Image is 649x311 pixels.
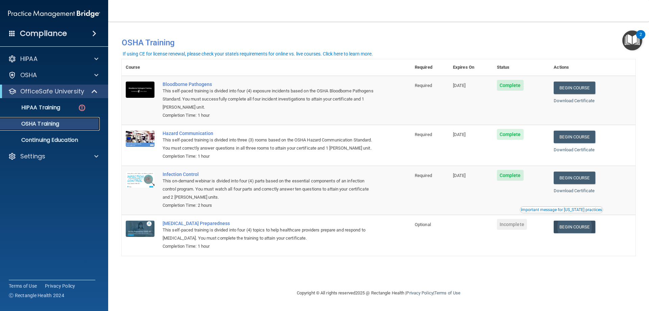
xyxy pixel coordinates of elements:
[163,111,377,119] div: Completion Time: 1 hour
[8,152,98,160] a: Settings
[163,226,377,242] div: This self-paced training is divided into four (4) topics to help healthcare providers prepare and...
[554,188,595,193] a: Download Certificate
[453,173,466,178] span: [DATE]
[8,55,98,63] a: HIPAA
[8,7,100,21] img: PMB logo
[122,50,374,57] button: If using CE for license renewal, please check your state's requirements for online vs. live cours...
[554,221,595,233] a: Begin Course
[497,129,524,140] span: Complete
[163,177,377,201] div: This on-demand webinar is divided into four (4) parts based on the essential components of an inf...
[163,152,377,160] div: Completion Time: 1 hour
[8,87,98,95] a: OfficeSafe University
[554,82,595,94] a: Begin Course
[45,283,75,289] a: Privacy Policy
[163,82,377,87] a: Bloodborne Pathogens
[4,137,97,143] p: Continuing Education
[453,132,466,137] span: [DATE]
[9,292,64,299] span: Ⓒ Rectangle Health 2024
[554,172,595,184] a: Begin Course
[622,30,642,50] button: Open Resource Center, 2 new notifications
[415,132,432,137] span: Required
[453,83,466,88] span: [DATE]
[163,221,377,226] a: [MEDICAL_DATA] Preparedness
[8,71,98,79] a: OSHA
[122,38,635,47] h4: OSHA Training
[520,206,603,213] button: Read this if you are a dental practitioner in the state of CA
[554,147,595,152] a: Download Certificate
[9,283,37,289] a: Terms of Use
[497,80,524,91] span: Complete
[20,87,84,95] p: OfficeSafe University
[163,201,377,209] div: Completion Time: 2 hours
[554,98,595,103] a: Download Certificate
[163,172,377,177] a: Infection Control
[406,290,433,295] a: Privacy Policy
[415,173,432,178] span: Required
[493,59,550,76] th: Status
[255,282,502,304] div: Copyright © All rights reserved 2025 @ Rectangle Health | |
[20,71,37,79] p: OSHA
[640,35,642,43] div: 2
[4,120,59,127] p: OSHA Training
[163,242,377,250] div: Completion Time: 1 hour
[434,290,460,295] a: Terms of Use
[415,83,432,88] span: Required
[411,59,449,76] th: Required
[163,136,377,152] div: This self-paced training is divided into three (3) rooms based on the OSHA Hazard Communication S...
[550,59,635,76] th: Actions
[20,55,38,63] p: HIPAA
[122,59,159,76] th: Course
[554,131,595,143] a: Begin Course
[4,104,60,111] p: HIPAA Training
[521,208,602,212] div: Important message for [US_STATE] practices
[163,131,377,136] a: Hazard Communication
[78,104,86,112] img: danger-circle.6113f641.png
[20,152,45,160] p: Settings
[449,59,493,76] th: Expires On
[497,170,524,181] span: Complete
[497,219,527,230] span: Incomplete
[20,29,67,38] h4: Compliance
[415,222,431,227] span: Optional
[123,51,373,56] div: If using CE for license renewal, please check your state's requirements for online vs. live cours...
[163,87,377,111] div: This self-paced training is divided into four (4) exposure incidents based on the OSHA Bloodborne...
